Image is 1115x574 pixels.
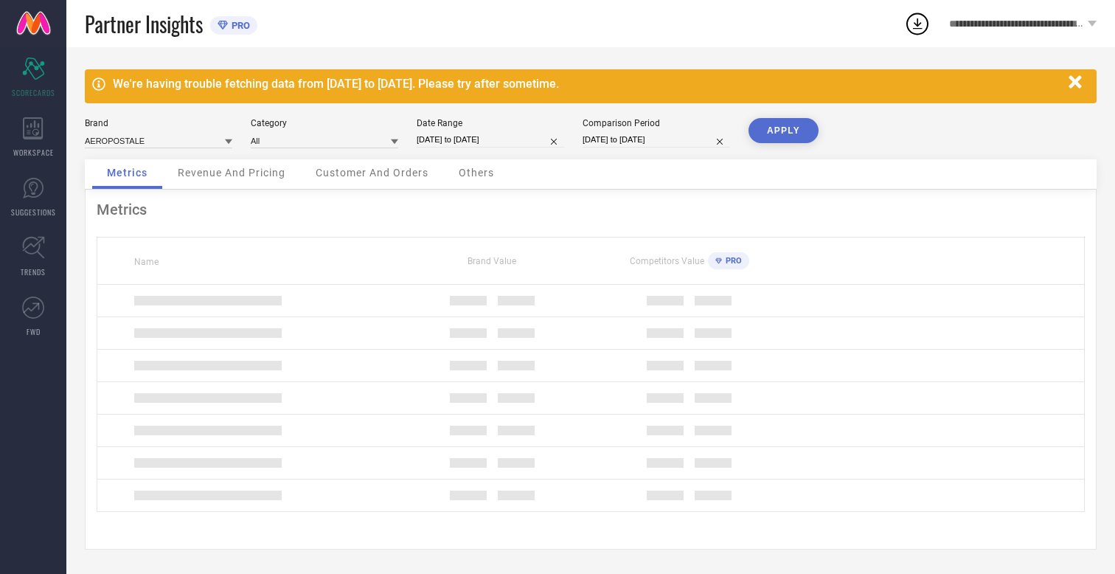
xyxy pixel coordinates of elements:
[113,77,1061,91] div: We're having trouble fetching data from [DATE] to [DATE]. Please try after sometime.
[459,167,494,179] span: Others
[251,118,398,128] div: Category
[97,201,1085,218] div: Metrics
[722,256,742,266] span: PRO
[468,256,516,266] span: Brand Value
[630,256,704,266] span: Competitors Value
[85,9,203,39] span: Partner Insights
[417,118,564,128] div: Date Range
[178,167,285,179] span: Revenue And Pricing
[27,326,41,337] span: FWD
[583,118,730,128] div: Comparison Period
[11,207,56,218] span: SUGGESTIONS
[13,147,54,158] span: WORKSPACE
[228,20,250,31] span: PRO
[316,167,428,179] span: Customer And Orders
[417,132,564,148] input: Select date range
[85,118,232,128] div: Brand
[21,266,46,277] span: TRENDS
[107,167,147,179] span: Metrics
[12,87,55,98] span: SCORECARDS
[583,132,730,148] input: Select comparison period
[904,10,931,37] div: Open download list
[134,257,159,267] span: Name
[748,118,819,143] button: APPLY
